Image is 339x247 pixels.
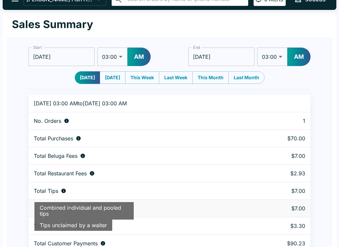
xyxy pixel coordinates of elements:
[100,71,125,84] button: [DATE]
[188,48,255,66] input: Choose date, selected date is Sep 11, 2025
[34,240,244,247] div: Total amount paid for orders by diners
[255,240,305,247] p: $90.23
[34,135,244,142] div: Aggregate order subtotals
[34,118,61,124] p: No. Orders
[34,202,134,220] div: Combined individual and pooled tips
[287,48,311,66] button: AM
[255,170,305,177] p: $2.93
[34,188,58,194] p: Total Tips
[28,48,95,66] input: Choose date, selected date is Sep 10, 2025
[192,71,229,84] button: This Month
[12,18,93,31] h1: Sales Summary
[255,188,305,194] p: $7.00
[255,135,305,142] p: $70.00
[34,170,244,177] div: Fees paid by diners to restaurant
[75,71,100,84] button: [DATE]
[33,45,42,50] label: Start
[34,223,244,229] div: Sales tax paid by diners
[255,205,305,212] p: $7.00
[159,71,193,84] button: Last Week
[34,188,244,194] div: Combined individual and pooled tips
[255,223,305,229] p: $3.30
[255,118,305,124] p: 1
[34,100,244,107] p: [DATE] 03:00 AM to [DATE] 03:00 AM
[125,71,159,84] button: This Week
[34,118,244,124] div: Number of orders placed
[34,170,87,177] p: Total Restaurant Fees
[193,45,200,50] label: End
[34,153,77,159] p: Total Beluga Fees
[34,205,244,212] div: Tips unclaimed by a waiter
[34,135,73,142] p: Total Purchases
[255,153,305,159] p: $7.00
[34,240,98,247] p: Total Customer Payments
[34,153,244,159] div: Fees paid by diners to Beluga
[34,220,112,231] div: Tips unclaimed by a waiter
[127,48,151,66] button: AM
[228,71,265,84] button: Last Month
